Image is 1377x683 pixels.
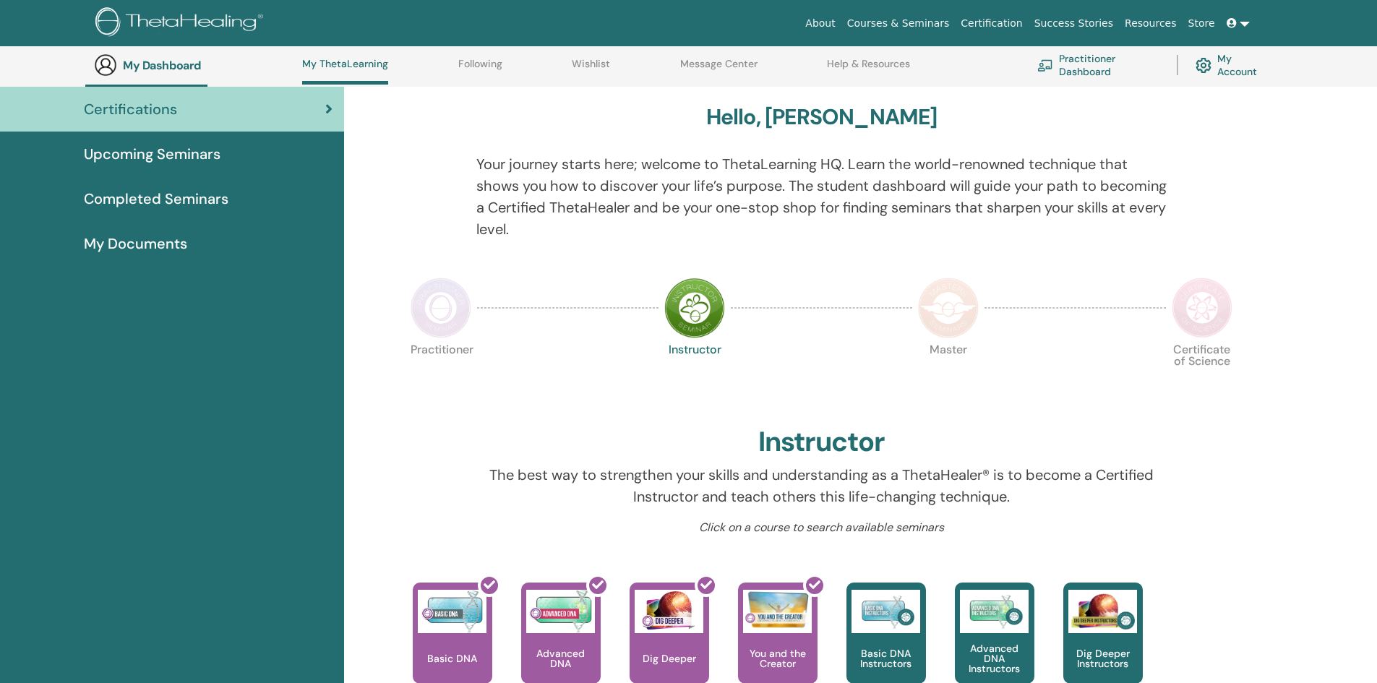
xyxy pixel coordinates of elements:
[476,519,1167,536] p: Click on a course to search available seminars
[572,58,610,81] a: Wishlist
[799,10,841,37] a: About
[1029,10,1119,37] a: Success Stories
[1172,278,1232,338] img: Certificate of Science
[84,143,220,165] span: Upcoming Seminars
[84,233,187,254] span: My Documents
[743,590,812,630] img: You and the Creator
[411,344,471,405] p: Practitioner
[918,278,979,338] img: Master
[458,58,502,81] a: Following
[526,590,595,633] img: Advanced DNA
[841,10,956,37] a: Courses & Seminars
[955,10,1028,37] a: Certification
[1196,54,1211,77] img: cog.svg
[706,104,938,130] h3: Hello, [PERSON_NAME]
[84,188,228,210] span: Completed Seminars
[95,7,268,40] img: logo.png
[960,590,1029,633] img: Advanced DNA Instructors
[738,648,818,669] p: You and the Creator
[758,426,885,459] h2: Instructor
[846,648,926,669] p: Basic DNA Instructors
[521,648,601,669] p: Advanced DNA
[411,278,471,338] img: Practitioner
[1063,648,1143,669] p: Dig Deeper Instructors
[1196,49,1269,81] a: My Account
[302,58,388,85] a: My ThetaLearning
[1037,49,1159,81] a: Practitioner Dashboard
[84,98,177,120] span: Certifications
[418,590,486,633] img: Basic DNA
[918,344,979,405] p: Master
[476,464,1167,507] p: The best way to strengthen your skills and understanding as a ThetaHealer® is to become a Certifi...
[851,590,920,633] img: Basic DNA Instructors
[664,344,725,405] p: Instructor
[827,58,910,81] a: Help & Resources
[955,643,1034,674] p: Advanced DNA Instructors
[1037,59,1053,71] img: chalkboard-teacher.svg
[94,53,117,77] img: generic-user-icon.jpg
[680,58,758,81] a: Message Center
[664,278,725,338] img: Instructor
[637,653,702,663] p: Dig Deeper
[123,59,267,72] h3: My Dashboard
[1172,344,1232,405] p: Certificate of Science
[1068,590,1137,633] img: Dig Deeper Instructors
[1183,10,1221,37] a: Store
[635,590,703,633] img: Dig Deeper
[1119,10,1183,37] a: Resources
[476,153,1167,240] p: Your journey starts here; welcome to ThetaLearning HQ. Learn the world-renowned technique that sh...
